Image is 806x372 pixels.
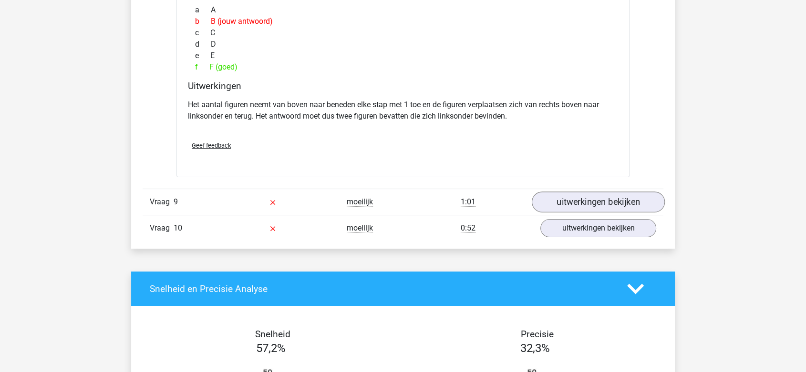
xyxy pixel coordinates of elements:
div: A [188,4,618,16]
span: f [195,61,209,73]
div: B (jouw antwoord) [188,16,618,27]
span: moeilijk [347,223,373,233]
span: Geef feedback [192,142,231,149]
span: 10 [174,223,182,232]
h4: Uitwerkingen [188,80,618,91]
span: d [195,39,211,50]
span: 0:52 [461,223,475,233]
span: 9 [174,197,178,206]
a: uitwerkingen bekijken [540,219,656,237]
div: D [188,39,618,50]
span: Vraag [150,196,174,208]
span: 57,2% [256,342,286,355]
a: uitwerkingen bekijken [532,191,665,212]
h4: Snelheid en Precisie Analyse [150,283,613,294]
p: Het aantal figuren neemt van boven naar beneden elke stap met 1 toe en de figuren verplaatsen zic... [188,99,618,122]
div: C [188,27,618,39]
span: 1:01 [461,197,475,207]
span: moeilijk [347,197,373,207]
span: c [195,27,210,39]
h4: Snelheid [150,329,396,340]
span: 32,3% [520,342,550,355]
span: e [195,50,210,61]
h4: Precisie [414,329,660,340]
div: F (goed) [188,61,618,73]
div: E [188,50,618,61]
span: Vraag [150,222,174,234]
span: b [195,16,211,27]
span: a [195,4,211,16]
